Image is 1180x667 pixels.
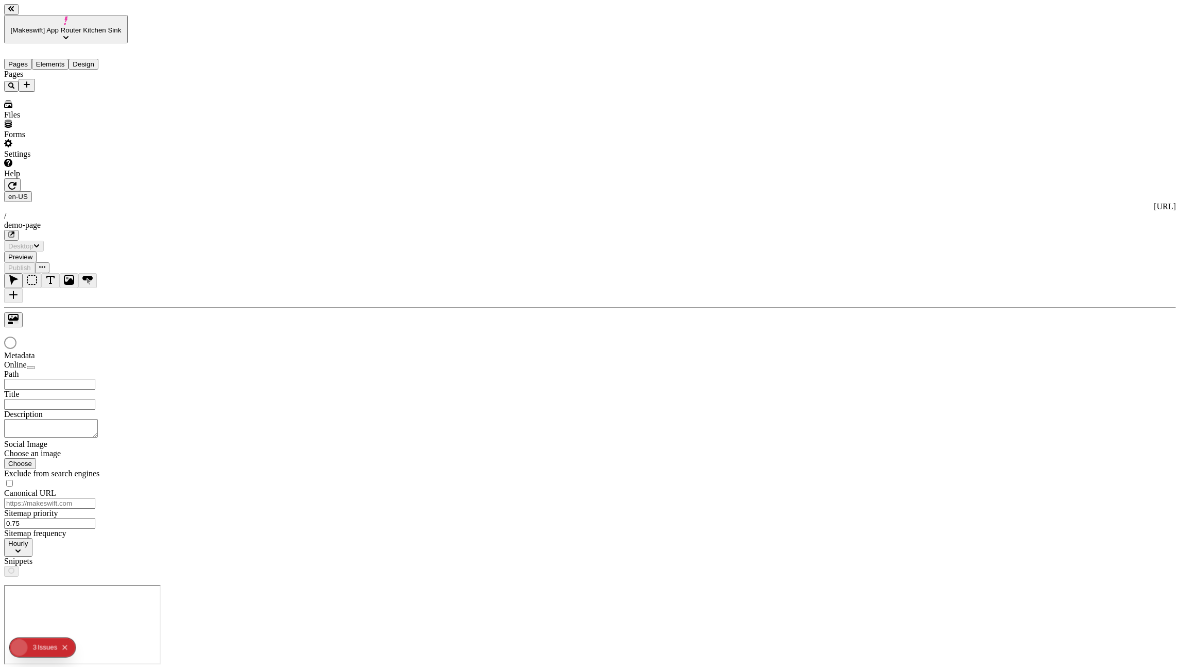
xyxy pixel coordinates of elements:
span: [Makeswift] App Router Kitchen Sink [11,26,122,34]
div: [URL] [4,202,1176,211]
div: demo-page [4,221,1176,230]
div: Settings [4,149,128,159]
div: Choose an image [4,449,128,458]
div: Pages [4,70,128,79]
span: Desktop [8,242,33,250]
span: Title [4,390,20,398]
button: Add new [19,79,35,92]
button: Open locale picker [4,191,32,202]
span: en-US [8,193,28,201]
button: Elements [32,59,69,70]
span: Sitemap frequency [4,529,66,538]
input: https://makeswift.com [4,498,95,509]
button: Design [69,59,98,70]
button: Pages [4,59,32,70]
span: Path [4,370,19,378]
div: / [4,211,1176,221]
iframe: Cookie Feature Detection [4,585,161,664]
span: Online [4,360,27,369]
span: Exclude from search engines [4,469,99,478]
button: Preview [4,252,37,262]
span: Sitemap priority [4,509,58,518]
span: Preview [8,253,32,261]
button: Image [60,273,78,288]
button: [Makeswift] App Router Kitchen Sink [4,15,128,43]
button: Choose [4,458,36,469]
div: Files [4,110,128,120]
span: Publish [8,264,31,272]
span: Hourly [8,540,28,547]
button: Text [41,273,60,288]
button: Publish [4,262,35,273]
span: Description [4,410,43,419]
span: Social Image [4,440,47,448]
div: Forms [4,130,128,139]
span: Canonical URL [4,489,56,497]
span: Choose [8,460,32,468]
button: Button [78,273,97,288]
button: Desktop [4,241,44,252]
button: Box [23,273,41,288]
div: Snippets [4,557,128,566]
button: Hourly [4,538,32,557]
div: Help [4,169,128,178]
div: Metadata [4,351,128,360]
